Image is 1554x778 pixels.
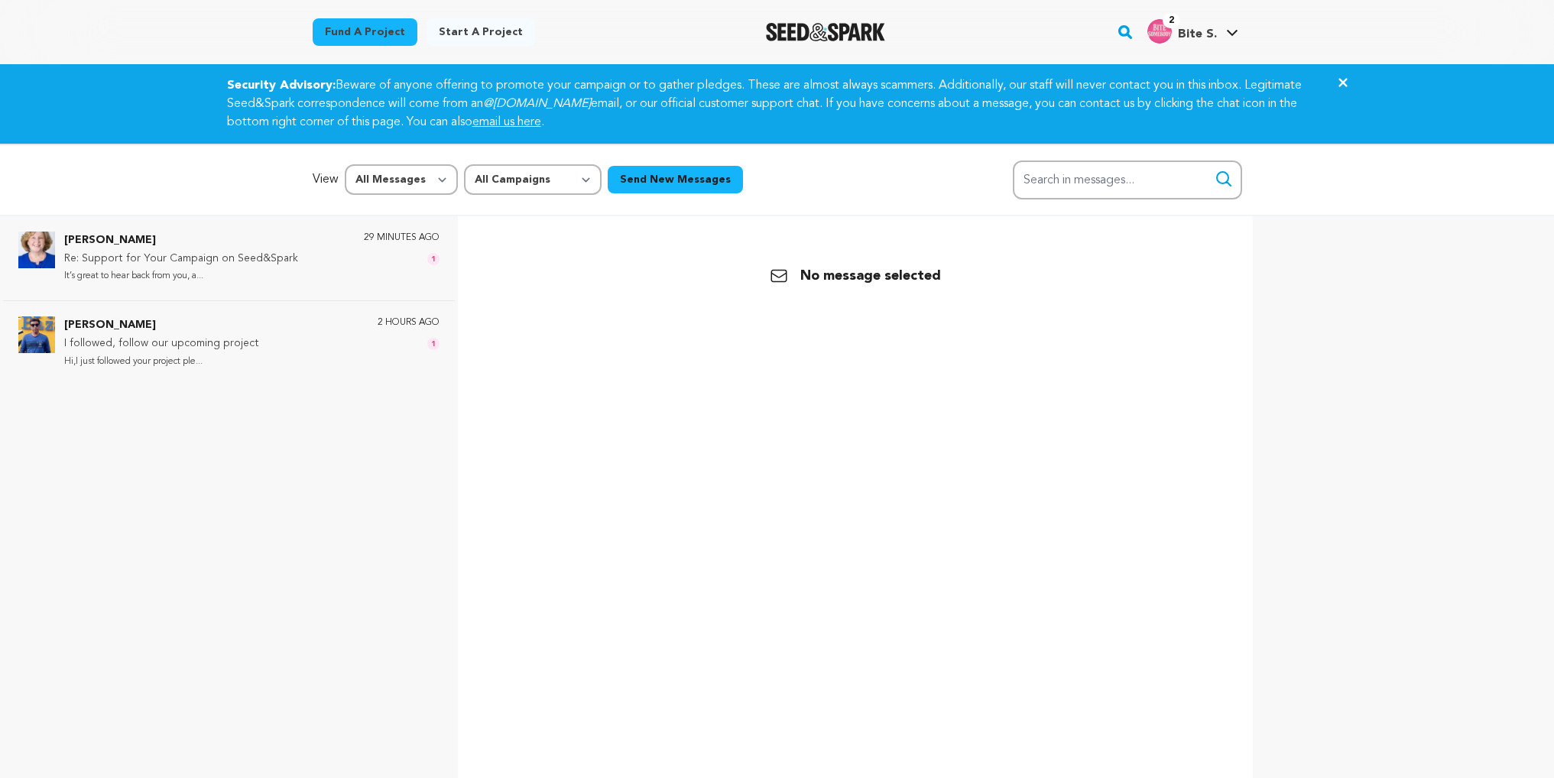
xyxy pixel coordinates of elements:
[64,232,298,250] p: [PERSON_NAME]
[313,18,417,46] a: Fund a project
[313,170,339,189] p: View
[378,316,440,329] p: 2 hours ago
[766,23,886,41] img: Seed&Spark Logo Dark Mode
[209,76,1346,131] div: Beware of anyone offering to promote your campaign or to gather pledges. These are almost always ...
[766,23,886,41] a: Seed&Spark Homepage
[1178,28,1217,41] span: Bite S.
[483,98,591,110] em: @[DOMAIN_NAME]
[1144,16,1241,48] span: Bite S.'s Profile
[64,316,259,335] p: [PERSON_NAME]
[1013,160,1242,199] input: Search in messages...
[18,316,55,353] img: Brijesh Gurnani Photo
[1147,19,1172,44] img: 7ee66679177e1182.png
[427,18,535,46] a: Start a project
[364,232,440,244] p: 29 minutes ago
[64,267,298,285] p: It’s great to hear back from you, a...
[472,116,541,128] a: email us here
[1147,19,1217,44] div: Bite S.'s Profile
[608,166,743,193] button: Send New Messages
[18,232,55,268] img: Olivia Stone Photo
[1163,13,1180,28] span: 2
[64,250,298,268] p: Re: Support for Your Campaign on Seed&Spark
[427,338,440,350] span: 1
[1144,16,1241,44] a: Bite S.'s Profile
[427,253,440,265] span: 1
[64,353,259,371] p: Hi,I just followed your project ple...
[227,79,336,92] strong: Security Advisory:
[64,335,259,353] p: I followed, follow our upcoming project
[770,265,941,287] p: No message selected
